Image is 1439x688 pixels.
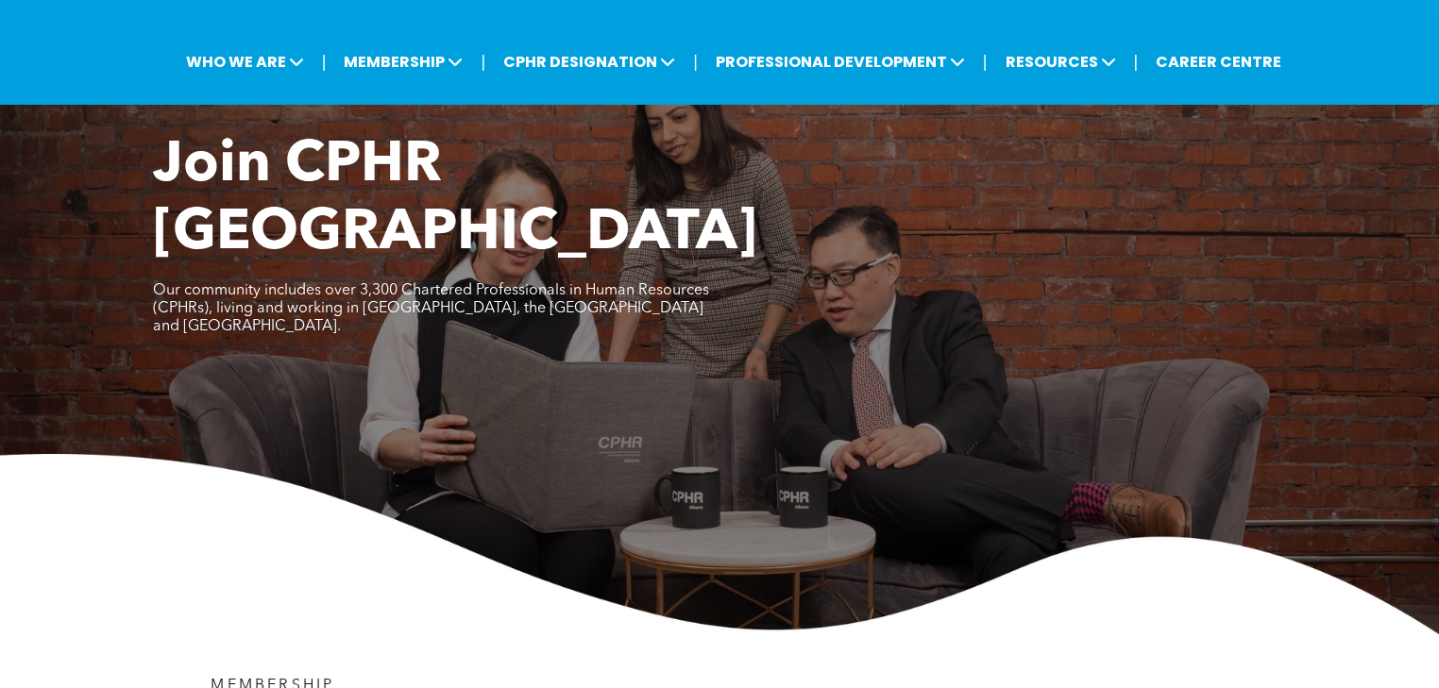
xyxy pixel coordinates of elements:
[498,44,681,79] span: CPHR DESIGNATION
[1150,44,1287,79] a: CAREER CENTRE
[1134,42,1139,81] li: |
[983,42,988,81] li: |
[180,44,310,79] span: WHO WE ARE
[153,283,709,334] span: Our community includes over 3,300 Chartered Professionals in Human Resources (CPHRs), living and ...
[710,44,971,79] span: PROFESSIONAL DEVELOPMENT
[153,138,757,262] span: Join CPHR [GEOGRAPHIC_DATA]
[693,42,698,81] li: |
[1000,44,1122,79] span: RESOURCES
[481,42,485,81] li: |
[338,44,468,79] span: MEMBERSHIP
[322,42,327,81] li: |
